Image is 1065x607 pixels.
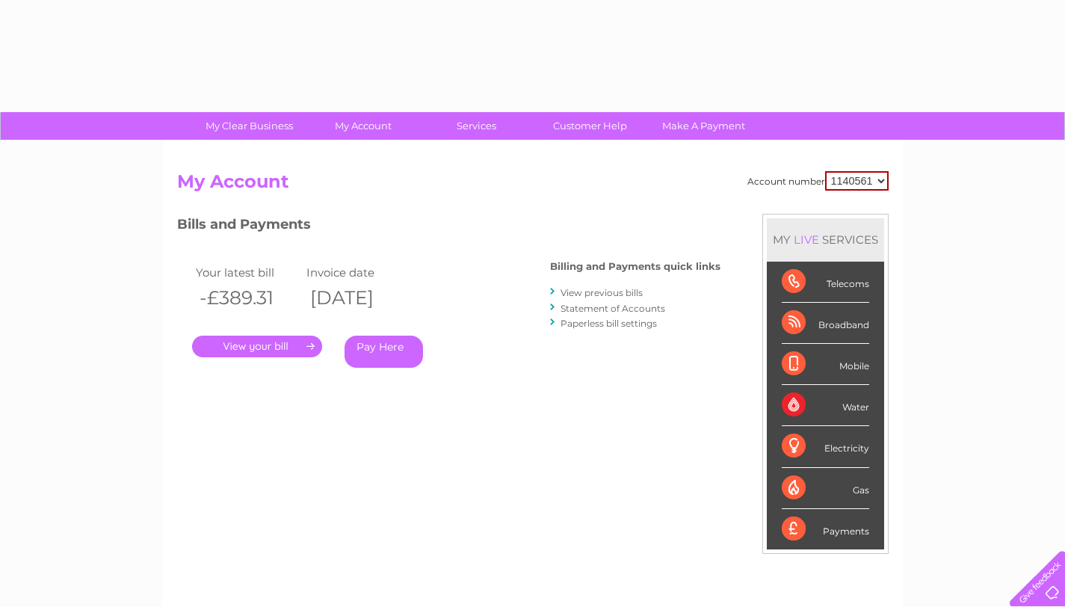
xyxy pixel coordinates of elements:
td: Your latest bill [192,262,303,283]
div: Gas [782,468,869,509]
div: Account number [747,171,889,191]
h3: Bills and Payments [177,214,720,240]
div: Electricity [782,426,869,467]
a: My Account [301,112,425,140]
a: . [192,336,322,357]
div: Mobile [782,344,869,385]
th: [DATE] [303,283,414,313]
div: Telecoms [782,262,869,303]
a: Statement of Accounts [561,303,665,314]
a: View previous bills [561,287,643,298]
a: My Clear Business [188,112,311,140]
a: Pay Here [345,336,423,368]
h4: Billing and Payments quick links [550,261,720,272]
a: Services [415,112,538,140]
div: Payments [782,509,869,549]
a: Paperless bill settings [561,318,657,329]
a: Make A Payment [642,112,765,140]
h2: My Account [177,171,889,200]
td: Invoice date [303,262,414,283]
div: LIVE [791,232,822,247]
a: Customer Help [528,112,652,140]
th: -£389.31 [192,283,303,313]
div: Water [782,385,869,426]
div: MY SERVICES [767,218,884,261]
div: Broadband [782,303,869,344]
